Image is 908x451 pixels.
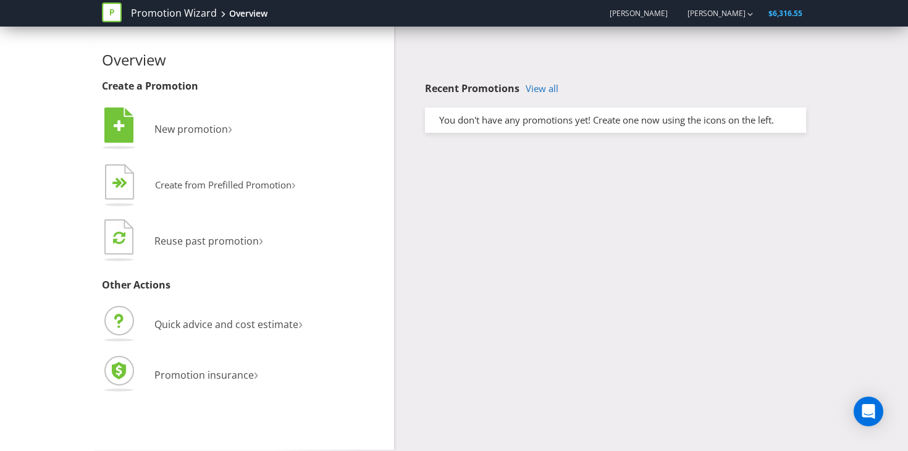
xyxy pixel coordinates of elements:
div: Open Intercom Messenger [854,397,883,426]
button: Create from Prefilled Promotion› [102,161,296,211]
a: Quick advice and cost estimate› [102,318,303,331]
a: [PERSON_NAME] [675,8,746,19]
h2: Overview [102,52,385,68]
div: You don't have any promotions yet! Create one now using the icons on the left. [430,114,801,127]
span: › [259,229,263,250]
tspan:  [113,230,125,245]
div: Overview [229,7,267,20]
a: Promotion insurance› [102,368,258,382]
a: Promotion Wizard [131,6,217,20]
span: [PERSON_NAME] [610,8,668,19]
span: New promotion [154,122,228,136]
tspan:  [114,119,125,133]
h3: Other Actions [102,280,385,291]
a: View all [526,83,558,94]
span: Create from Prefilled Promotion [155,179,292,191]
span: $6,316.55 [768,8,802,19]
span: › [254,363,258,384]
span: › [228,117,232,138]
span: › [292,174,296,193]
span: Reuse past promotion [154,234,259,248]
span: Recent Promotions [425,82,519,95]
span: Promotion insurance [154,368,254,382]
span: › [298,313,303,333]
tspan:  [120,177,128,189]
span: Quick advice and cost estimate [154,318,298,331]
h3: Create a Promotion [102,81,385,92]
